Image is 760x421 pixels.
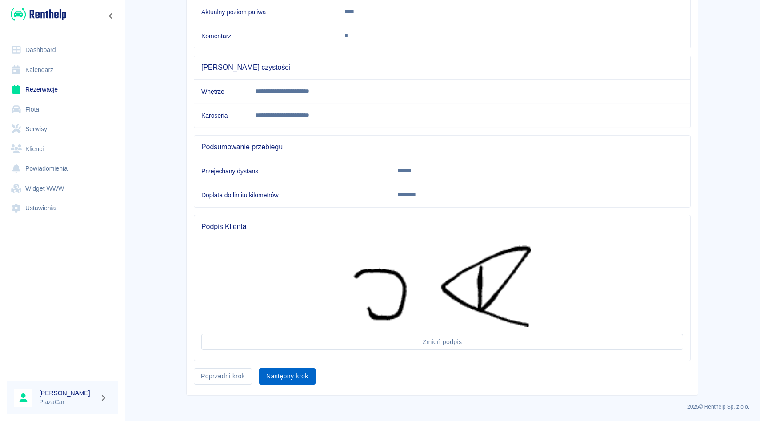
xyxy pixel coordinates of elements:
[353,245,531,327] img: Podpis
[39,389,96,397] h6: [PERSON_NAME]
[201,143,683,152] span: Podsumowanie przebiegu
[201,191,383,200] h6: Dopłata do limitu kilometrów
[135,403,749,411] p: 2025 © Renthelp Sp. z o.o.
[7,40,118,60] a: Dashboard
[7,100,118,120] a: Flota
[7,7,66,22] a: Renthelp logo
[39,397,96,407] p: PlazaCar
[201,32,330,40] h6: Komentarz
[194,368,252,385] button: Poprzedni krok
[201,222,683,231] span: Podpis Klienta
[201,167,383,176] h6: Przejechany dystans
[7,80,118,100] a: Rezerwacje
[7,60,118,80] a: Kalendarz
[7,139,118,159] a: Klienci
[259,368,316,385] button: Następny krok
[104,10,118,22] button: Zwiń nawigację
[7,198,118,218] a: Ustawienia
[201,63,683,72] span: [PERSON_NAME] czystości
[201,111,241,120] h6: Karoseria
[201,8,330,16] h6: Aktualny poziom paliwa
[7,179,118,199] a: Widget WWW
[11,7,66,22] img: Renthelp logo
[7,159,118,179] a: Powiadomienia
[201,334,683,350] button: Zmień podpis
[201,87,241,96] h6: Wnętrze
[7,119,118,139] a: Serwisy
